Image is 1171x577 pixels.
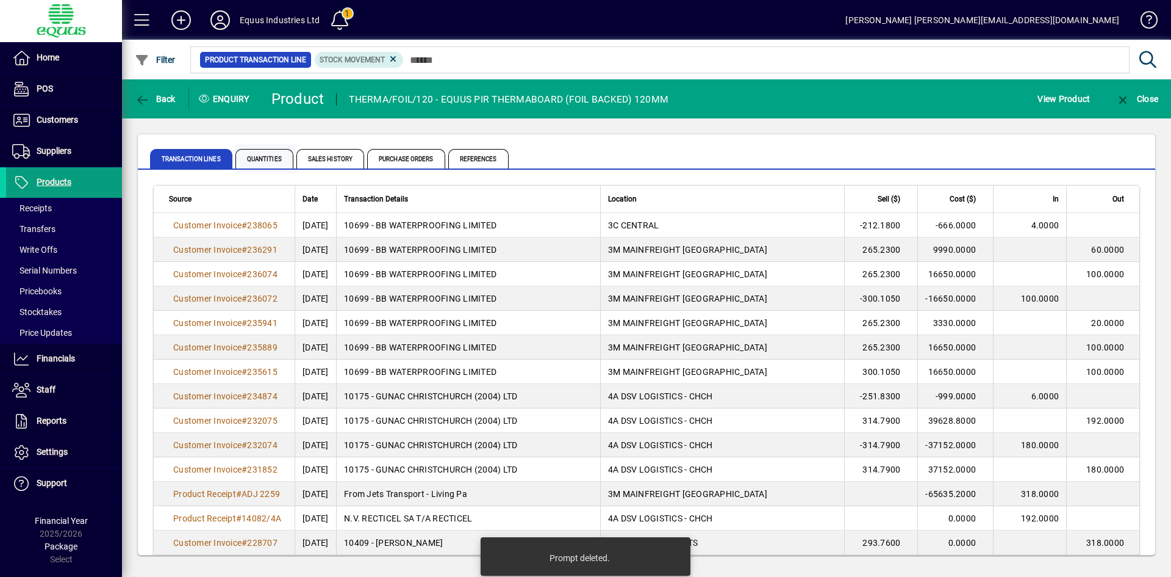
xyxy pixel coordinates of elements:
td: 10699 - BB WATERPROOFING LIMITED [336,360,600,384]
span: Quantities [235,149,293,169]
span: Customers [37,115,78,125]
a: Customer Invoice#234874 [169,390,282,403]
td: [DATE] [295,408,336,433]
td: [DATE] [295,360,336,384]
span: Pricebooks [12,286,62,296]
span: 236072 [247,294,278,303]
span: Customer Invoice [173,269,242,279]
td: 265.2300 [844,238,917,262]
span: Customer Invoice [173,245,242,255]
span: Date [303,192,318,206]
span: 100.0000 [1086,367,1124,377]
span: Stocktakes [12,307,62,317]
a: Customers [6,105,122,136]
span: Customer Invoice [173,465,242,474]
td: 293.7600 [844,531,917,555]
span: 3M MAINFREIGHT [GEOGRAPHIC_DATA] [608,294,767,303]
a: Customer Invoice#231852 [169,463,282,476]
td: 300.1050 [844,360,917,384]
td: 10175 - GUNAC CHRISTCHURCH (2004) LTD [336,384,600,408]
td: [DATE] [295,482,336,506]
td: 10175 - GUNAC CHRISTCHURCH (2004) LTD [336,408,600,433]
span: # [242,318,247,328]
td: [DATE] [295,213,336,238]
a: Customer Invoice#238065 [169,219,282,232]
span: 3M MAINFREIGHT [GEOGRAPHIC_DATA] [608,489,767,499]
td: 16650.0000 [917,335,993,360]
a: Customer Invoice#235615 [169,365,282,379]
a: Customer Invoice#232075 [169,414,282,427]
span: # [236,489,242,499]
span: Customer Invoice [173,220,242,230]
span: Filter [135,55,176,65]
div: THERMA/FOIL/120 - EQUUS PIR THERMABOARD (FOIL BACKED) 120MM [349,90,668,109]
div: Date [303,192,329,206]
div: Equus Industries Ltd [240,10,320,30]
span: # [242,343,247,352]
span: # [242,440,247,450]
span: 232075 [247,416,278,426]
button: Add [162,9,201,31]
a: Customer Invoice#236074 [169,267,282,281]
a: Write Offs [6,239,122,260]
td: 0.0000 [917,506,993,531]
a: Financials [6,344,122,374]
a: Transfers [6,219,122,239]
span: 3M MAINFREIGHT [GEOGRAPHIC_DATA] [608,343,767,352]
span: Customer Invoice [173,318,242,328]
span: 180.0000 [1021,440,1059,450]
span: Customer Invoice [173,294,242,303]
span: Customer Invoice [173,391,242,401]
span: # [242,416,247,426]
span: # [242,367,247,377]
span: Support [37,478,67,488]
a: Support [6,468,122,499]
button: View Product [1034,88,1093,110]
span: Financial Year [35,516,88,526]
span: 4A DSV LOGISTICS - CHCH [608,416,713,426]
td: -999.0000 [917,384,993,408]
span: Out [1112,192,1124,206]
span: 4A DSV LOGISTICS - CHCH [608,440,713,450]
td: 265.2300 [844,311,917,335]
span: 4A DSV LOGISTICS - CHCH [608,391,713,401]
span: Location [608,192,637,206]
span: 318.0000 [1086,538,1124,548]
a: Settings [6,437,122,468]
span: # [242,538,247,548]
span: 192.0000 [1021,513,1059,523]
a: Price Updates [6,322,122,343]
a: Pricebooks [6,281,122,302]
td: 10175 - GUNAC CHRISTCHURCH (2004) LTD [336,457,600,482]
div: Prompt deleted. [550,552,610,564]
span: Staff [37,385,56,394]
span: Transfers [12,224,56,234]
span: 20.0000 [1091,318,1124,328]
td: 0.0000 [917,531,993,555]
span: Write Offs [12,245,57,255]
mat-chip: Product Transaction Type: Stock movement [315,52,404,68]
a: Knowledge Base [1131,2,1156,42]
span: Customer Invoice [173,343,242,352]
div: Enquiry [189,89,262,109]
td: [DATE] [295,384,336,408]
span: 235889 [247,343,278,352]
span: Sell ($) [878,192,900,206]
span: # [242,220,247,230]
a: Customer Invoice#232074 [169,438,282,452]
span: 4A DSV LOGISTICS - CHCH [608,513,713,523]
span: 3C CENTRAL [608,220,659,230]
td: [DATE] [295,286,336,311]
span: ADJ 2259 [242,489,280,499]
span: 100.0000 [1021,294,1059,303]
span: 192.0000 [1086,416,1124,426]
button: Profile [201,9,240,31]
span: Reports [37,416,66,426]
td: -65635.2000 [917,482,993,506]
a: Customer Invoice#235941 [169,316,282,330]
span: Products [37,177,71,187]
a: POS [6,74,122,104]
a: Receipts [6,198,122,219]
span: 236074 [247,269,278,279]
td: 3330.0000 [917,311,993,335]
